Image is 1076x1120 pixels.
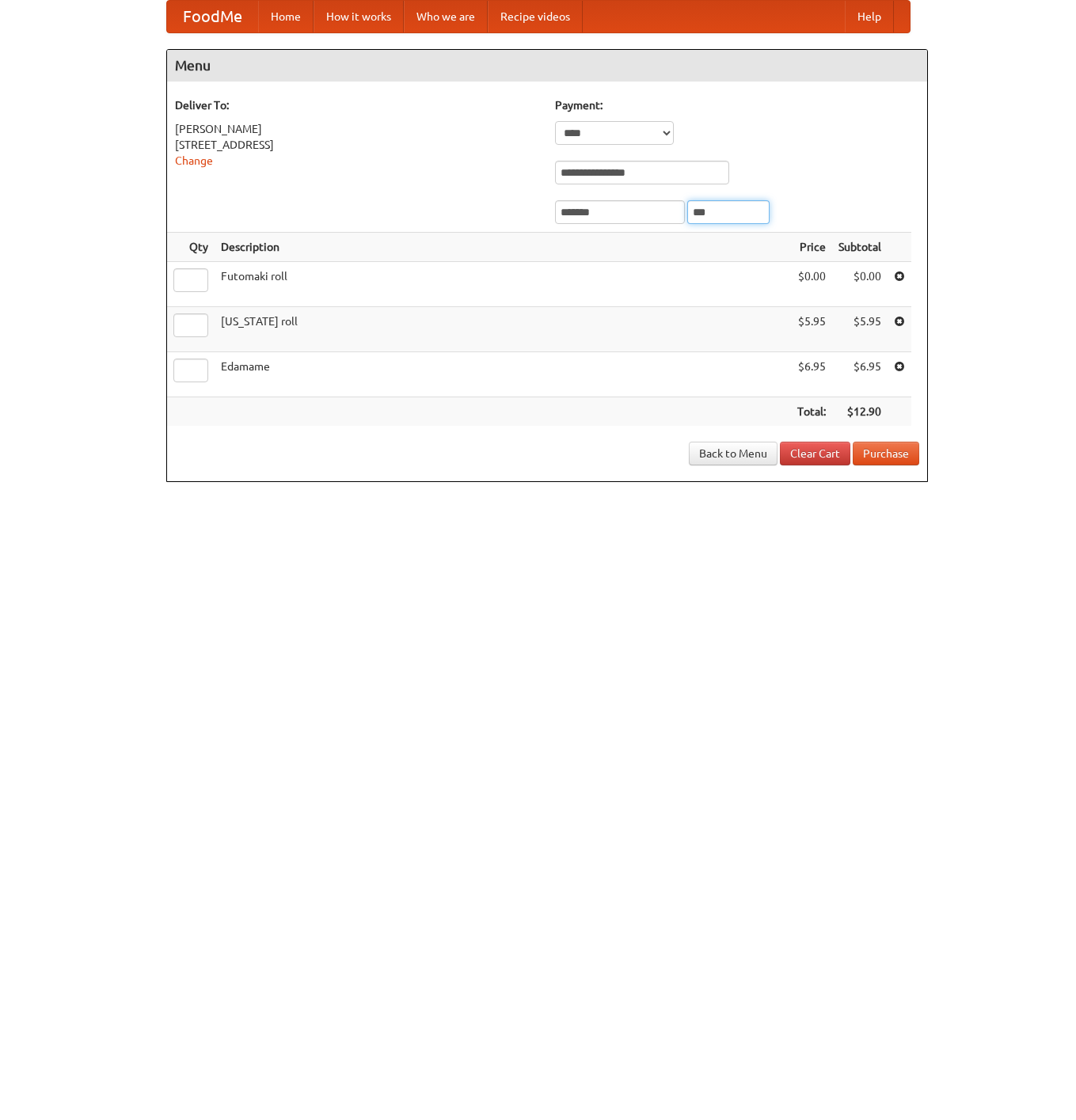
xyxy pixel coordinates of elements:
th: $12.90 [832,397,888,427]
a: How it works [314,1,404,32]
td: Edamame [215,352,791,397]
th: Qty [167,233,215,262]
td: $5.95 [791,307,832,352]
td: $0.00 [832,262,888,307]
a: Clear Cart [780,442,850,465]
div: [PERSON_NAME] [175,121,539,137]
td: $6.95 [832,352,888,397]
h5: Payment: [555,97,919,113]
button: Purchase [853,442,919,465]
td: $6.95 [791,352,832,397]
a: Home [258,1,314,32]
th: Total: [791,397,832,427]
div: [STREET_ADDRESS] [175,137,539,153]
td: Futomaki roll [215,262,791,307]
td: $5.95 [832,307,888,352]
th: Price [791,233,832,262]
a: FoodMe [167,1,258,32]
th: Description [215,233,791,262]
a: Who we are [404,1,488,32]
h4: Menu [167,50,927,82]
a: Help [845,1,894,32]
td: $0.00 [791,262,832,307]
h5: Deliver To: [175,97,539,113]
td: [US_STATE] roll [215,307,791,352]
a: Recipe videos [488,1,583,32]
a: Back to Menu [689,442,778,465]
a: Change [175,154,213,167]
th: Subtotal [832,233,888,262]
